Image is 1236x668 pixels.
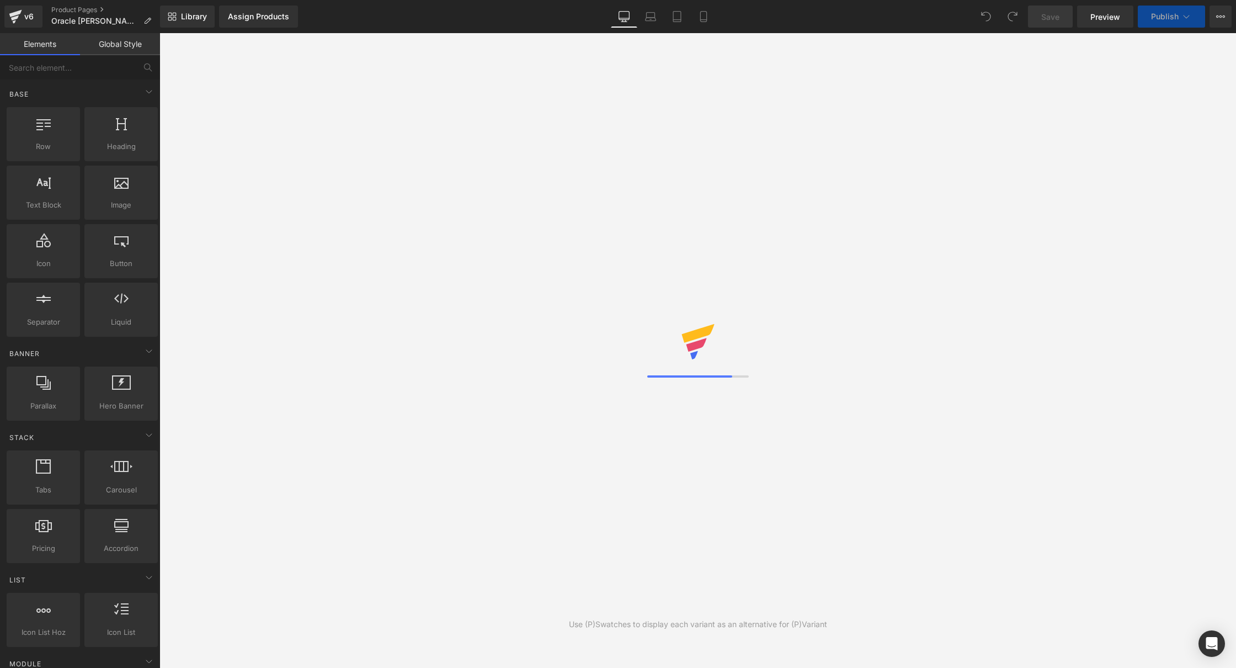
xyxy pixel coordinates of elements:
[88,199,154,211] span: Image
[1077,6,1133,28] a: Preview
[1041,11,1059,23] span: Save
[569,618,827,630] div: Use (P)Swatches to display each variant as an alternative for (P)Variant
[975,6,997,28] button: Undo
[80,33,160,55] a: Global Style
[10,400,77,412] span: Parallax
[1198,630,1225,657] div: Open Intercom Messenger
[88,316,154,328] span: Liquid
[1210,6,1232,28] button: More
[181,12,207,22] span: Library
[88,400,154,412] span: Hero Banner
[10,484,77,496] span: Tabs
[51,6,160,14] a: Product Pages
[51,17,139,25] span: Oracle [PERSON_NAME]
[611,6,637,28] a: Desktop
[88,141,154,152] span: Heading
[1001,6,1024,28] button: Redo
[10,199,77,211] span: Text Block
[664,6,690,28] a: Tablet
[690,6,717,28] a: Mobile
[637,6,664,28] a: Laptop
[88,258,154,269] span: Button
[22,9,36,24] div: v6
[88,627,154,638] span: Icon List
[1151,12,1179,21] span: Publish
[10,141,77,152] span: Row
[8,348,41,359] span: Banner
[160,6,215,28] a: New Library
[228,12,289,21] div: Assign Products
[88,543,154,554] span: Accordion
[10,543,77,554] span: Pricing
[10,627,77,638] span: Icon List Hoz
[8,575,27,585] span: List
[88,484,154,496] span: Carousel
[1090,11,1120,23] span: Preview
[8,89,30,99] span: Base
[1138,6,1205,28] button: Publish
[4,6,42,28] a: v6
[10,316,77,328] span: Separator
[10,258,77,269] span: Icon
[8,432,35,443] span: Stack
